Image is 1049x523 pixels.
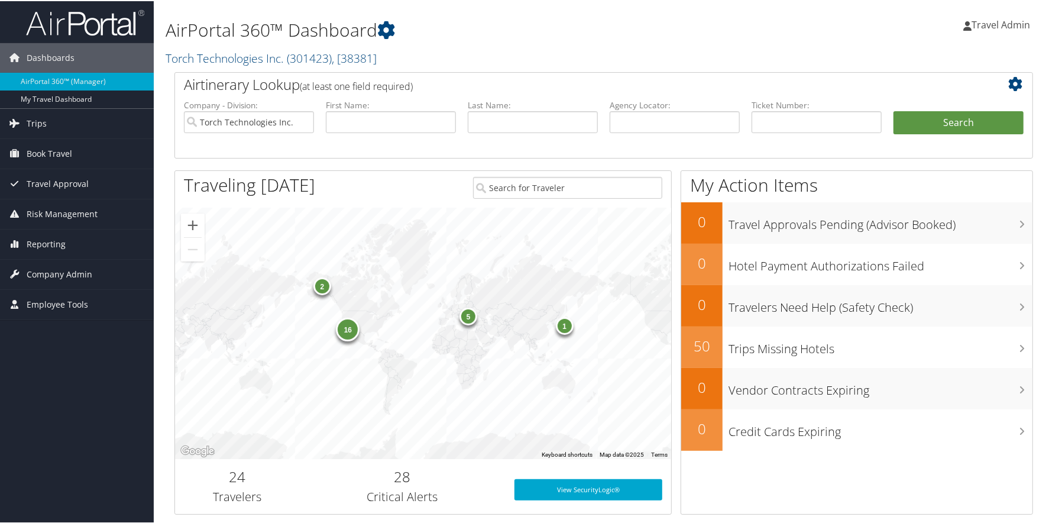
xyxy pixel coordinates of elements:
[681,252,723,272] h2: 0
[184,466,290,486] h2: 24
[681,293,723,314] h2: 0
[336,316,360,340] div: 16
[184,172,315,196] h1: Traveling [DATE]
[681,335,723,355] h2: 50
[27,42,75,72] span: Dashboards
[963,6,1042,41] a: Travel Admin
[332,49,377,65] span: , [ 38381 ]
[27,198,98,228] span: Risk Management
[468,98,598,110] label: Last Name:
[729,334,1032,356] h3: Trips Missing Hotels
[26,8,144,35] img: airportal-logo.png
[27,259,92,288] span: Company Admin
[184,488,290,504] h3: Travelers
[729,251,1032,273] h3: Hotel Payment Authorizations Failed
[681,243,1032,284] a: 0Hotel Payment Authorizations Failed
[27,289,88,318] span: Employee Tools
[184,73,952,93] h2: Airtinerary Lookup
[651,450,668,457] a: Terms (opens in new tab)
[300,79,413,92] span: (at least one field required)
[308,466,497,486] h2: 28
[181,237,205,260] button: Zoom out
[752,98,882,110] label: Ticket Number:
[681,211,723,231] h2: 0
[681,367,1032,408] a: 0Vendor Contracts Expiring
[542,450,593,458] button: Keyboard shortcuts
[181,212,205,236] button: Zoom in
[681,172,1032,196] h1: My Action Items
[893,110,1024,134] button: Search
[166,49,377,65] a: Torch Technologies Inc.
[287,49,332,65] span: ( 301423 )
[681,201,1032,243] a: 0Travel Approvals Pending (Advisor Booked)
[459,306,477,324] div: 5
[27,228,66,258] span: Reporting
[681,418,723,438] h2: 0
[729,417,1032,439] h3: Credit Cards Expiring
[178,443,217,458] a: Open this area in Google Maps (opens a new window)
[184,98,314,110] label: Company - Division:
[556,316,574,334] div: 1
[729,209,1032,232] h3: Travel Approvals Pending (Advisor Booked)
[681,408,1032,450] a: 0Credit Cards Expiring
[27,108,47,137] span: Trips
[681,284,1032,325] a: 0Travelers Need Help (Safety Check)
[600,450,644,457] span: Map data ©2025
[27,168,89,198] span: Travel Approval
[326,98,456,110] label: First Name:
[27,138,72,167] span: Book Travel
[681,325,1032,367] a: 50Trips Missing Hotels
[681,376,723,396] h2: 0
[514,478,662,499] a: View SecurityLogic®
[972,17,1030,30] span: Travel Admin
[473,176,662,198] input: Search for Traveler
[610,98,740,110] label: Agency Locator:
[178,443,217,458] img: Google
[729,375,1032,398] h3: Vendor Contracts Expiring
[313,276,331,294] div: 2
[308,488,497,504] h3: Critical Alerts
[166,17,750,41] h1: AirPortal 360™ Dashboard
[729,292,1032,315] h3: Travelers Need Help (Safety Check)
